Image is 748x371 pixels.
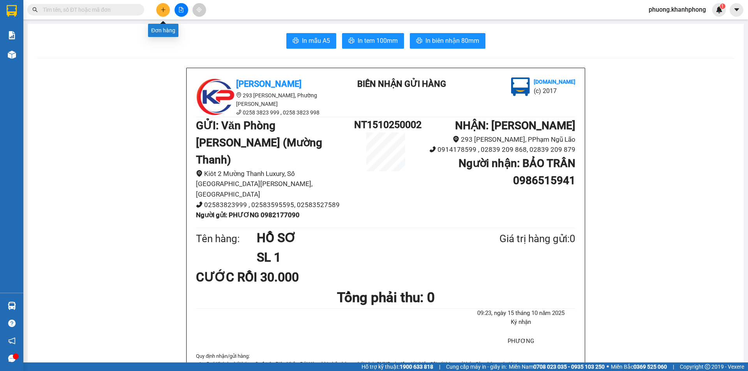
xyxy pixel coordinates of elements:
span: printer [293,37,299,45]
button: caret-down [730,3,743,17]
b: BIÊN NHẬN GỬI HÀNG [357,79,446,89]
div: CƯỚC RỒI 30.000 [196,267,321,287]
li: 0914178599 , 02839 209 868, 02839 209 879 [417,144,575,155]
strong: 0708 023 035 - 0935 103 250 [533,364,605,370]
img: icon-new-feature [716,6,723,13]
span: plus [161,7,166,12]
span: question-circle [8,320,16,327]
span: notification [8,337,16,345]
b: GỬI : Văn Phòng [PERSON_NAME] (Mường Thanh) [196,119,322,166]
li: Kiôt 2 Mường Thanh Luxury, Số [GEOGRAPHIC_DATA][PERSON_NAME], [GEOGRAPHIC_DATA] [196,169,354,200]
span: message [8,355,16,362]
li: 09:23, ngày 15 tháng 10 năm 2025 [467,309,575,318]
span: printer [416,37,422,45]
strong: 0369 525 060 [633,364,667,370]
span: aim [196,7,202,12]
span: caret-down [733,6,740,13]
b: NHẬN : [PERSON_NAME] [455,119,575,132]
span: file-add [178,7,184,12]
li: (c) 2017 [534,86,575,96]
span: | [673,362,674,371]
img: logo-vxr [7,5,17,17]
li: 0258 3823 999 , 0258 3823 998 [196,108,336,117]
span: In tem 100mm [358,36,398,46]
span: Miền Bắc [611,362,667,371]
img: logo.jpg [196,77,235,116]
img: warehouse-icon [8,51,16,59]
button: printerIn biên nhận 80mm [410,33,485,49]
button: aim [192,3,206,17]
button: printerIn mẫu A5 [286,33,336,49]
div: Giá trị hàng gửi: 0 [462,231,575,247]
h1: Tổng phải thu: 0 [196,287,575,308]
button: file-add [175,3,188,17]
button: printerIn tem 100mm [342,33,404,49]
strong: 1900 633 818 [400,364,433,370]
span: Hỗ trợ kỹ thuật: [362,362,433,371]
span: environment [236,92,242,98]
span: printer [348,37,355,45]
b: Người nhận : BẢO TRÂN 0986515941 [459,157,575,187]
span: phuong.khanhphong [642,5,712,14]
li: PHƯƠNG [467,337,575,346]
span: phone [429,146,436,153]
span: ⚪️ [607,365,609,368]
span: In biên nhận 80mm [425,36,479,46]
span: phone [196,201,203,208]
input: Tìm tên, số ĐT hoặc mã đơn [43,5,135,14]
b: [DOMAIN_NAME] [534,79,575,85]
span: In mẫu A5 [302,36,330,46]
span: 1 [721,4,724,9]
li: 293 [PERSON_NAME], Phường [PERSON_NAME] [196,91,336,108]
li: 293 [PERSON_NAME], PPhạm Ngũ Lão [417,134,575,145]
h1: NT1510250002 [354,117,417,132]
span: Cung cấp máy in - giấy in: [446,362,507,371]
span: copyright [705,364,710,369]
b: Người gửi : PHƯƠNG 0982177090 [196,211,300,219]
button: plus [156,3,170,17]
span: search [32,7,38,12]
span: phone [236,109,242,115]
i: Quý Khách phải báo mã số trên Biên Nhận Gửi Hàng khi nhận hàng, phải trình CMND và giấy giới thiệ... [205,361,519,367]
span: environment [453,136,459,142]
span: Miền Nam [509,362,605,371]
img: logo.jpg [511,77,530,96]
li: 02583823999 , 02583595595, 02583527589 [196,200,354,210]
sup: 1 [720,4,725,9]
div: Tên hàng: [196,231,257,247]
span: | [439,362,440,371]
img: warehouse-icon [8,302,16,310]
img: solution-icon [8,31,16,39]
h1: HỒ SƠ [257,228,462,248]
span: environment [196,170,203,177]
b: [PERSON_NAME] [236,79,302,89]
li: Ký nhận [467,318,575,327]
h1: SL 1 [257,248,462,267]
